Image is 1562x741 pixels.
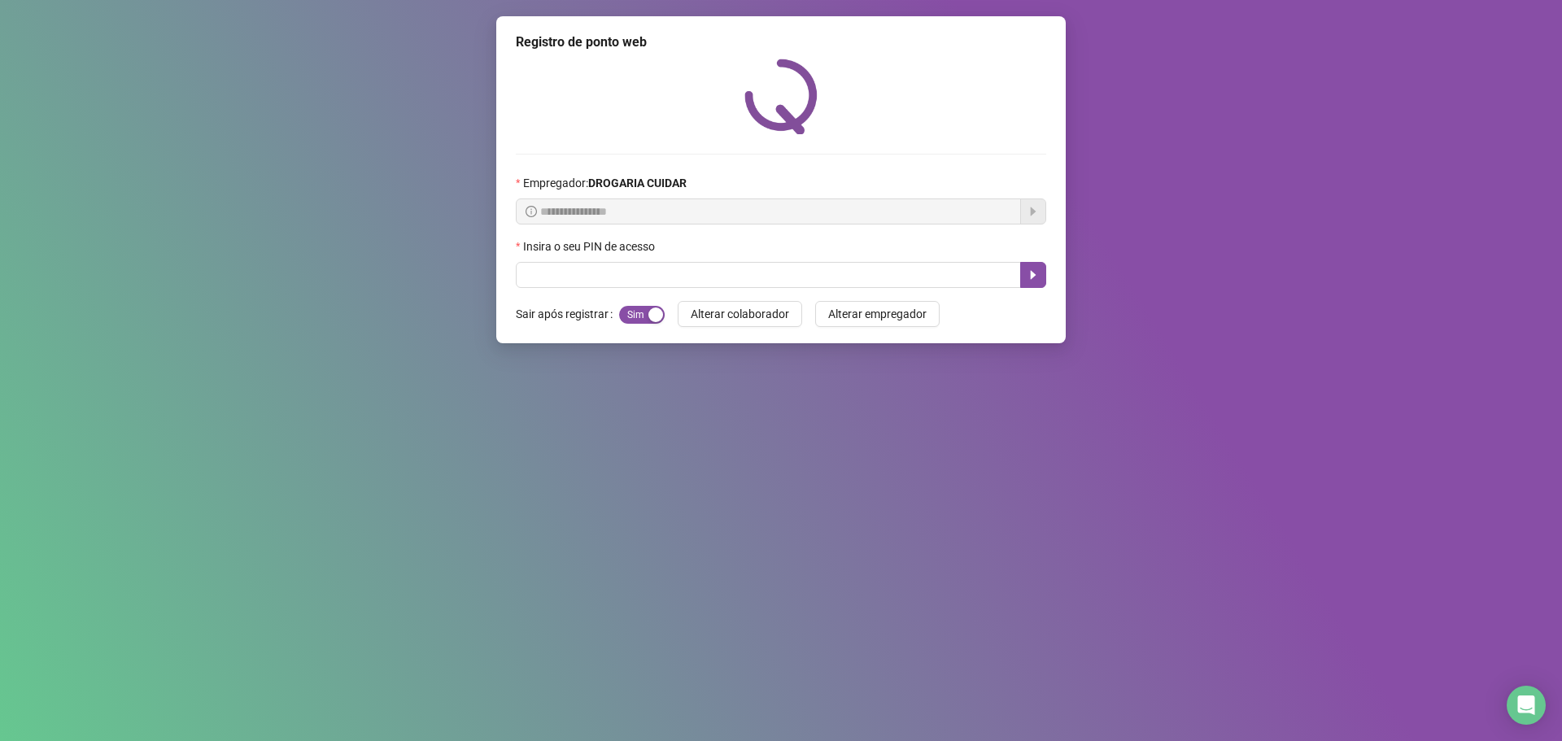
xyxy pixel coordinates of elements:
label: Insira o seu PIN de acesso [516,238,665,255]
span: info-circle [526,206,537,217]
span: Empregador : [523,174,687,192]
span: caret-right [1027,268,1040,281]
label: Sair após registrar [516,301,619,327]
img: QRPoint [744,59,818,134]
div: Open Intercom Messenger [1507,686,1546,725]
div: Registro de ponto web [516,33,1046,52]
span: Alterar colaborador [691,305,789,323]
button: Alterar empregador [815,301,940,327]
span: Alterar empregador [828,305,927,323]
strong: DROGARIA CUIDAR [588,177,687,190]
button: Alterar colaborador [678,301,802,327]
